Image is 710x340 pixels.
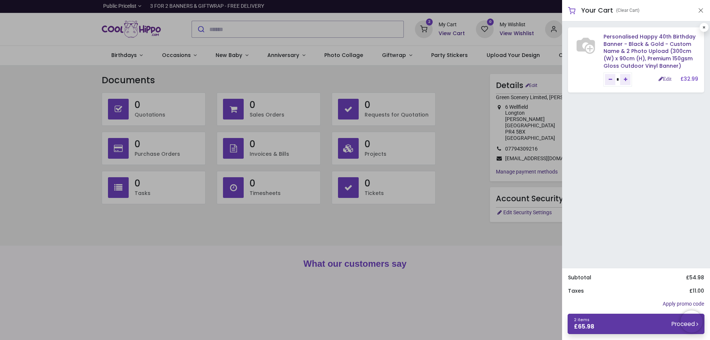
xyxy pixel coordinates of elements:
[689,274,704,281] span: 54.98
[574,323,594,331] span: £
[616,7,639,14] a: (Clear Cart)
[659,76,672,81] a: Edit
[663,300,704,308] a: Apply promo code
[680,75,698,83] h6: £
[578,323,594,330] span: 65.98
[693,287,704,294] span: 11.00
[603,33,696,69] a: Personalised Happy 40th Birthday Banner - Black & Gold - Custom Name & 2 Photo Upload (300cm (W) ...
[568,287,584,295] h6: Taxes
[672,320,698,328] small: Proceed
[684,75,698,83] span: 32.99
[574,317,589,323] span: 2 items
[680,310,703,333] iframe: Brevo live chat
[689,287,704,295] h6: £
[568,314,704,334] a: 2 items £65.98 Proceed
[574,33,598,57] img: S67936 - [BN-01056-300W90H-BANNER_VY] Personalised Happy 40th Birthday Banner - Black & Gold - Cu...
[605,74,615,85] a: Remove one
[568,274,591,282] h6: Subtotal
[686,274,704,282] h6: £
[620,74,630,85] a: Add one
[581,6,613,15] h5: Your Cart
[697,6,704,15] button: Close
